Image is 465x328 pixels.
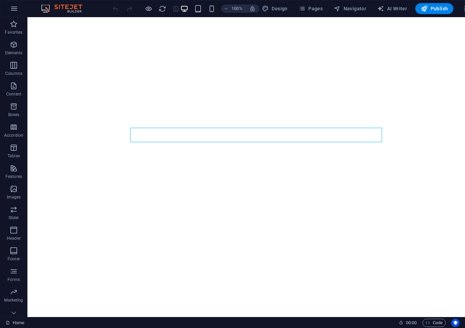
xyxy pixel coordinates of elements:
[7,236,21,241] p: Header
[8,112,20,117] p: Boxes
[5,30,22,35] p: Favorites
[296,3,325,14] button: Pages
[299,5,323,12] span: Pages
[8,277,20,282] p: Forms
[5,71,22,76] p: Columns
[334,5,366,12] span: Navigator
[39,4,91,13] img: Editor Logo
[221,4,246,13] button: 100%
[331,3,369,14] button: Navigator
[399,319,417,327] h6: Session time
[9,215,19,220] p: Slider
[411,320,412,325] span: :
[144,4,153,13] button: Click here to leave preview mode and continue editing
[421,5,448,12] span: Publish
[415,3,453,14] button: Publish
[231,4,242,13] h6: 100%
[249,5,255,12] i: On resize automatically adjust zoom level to fit chosen device.
[4,297,23,303] p: Marketing
[8,256,20,262] p: Footer
[5,319,24,327] a: Click to cancel selection. Double-click to open Pages
[451,319,460,327] button: Usercentrics
[374,3,410,14] button: AI Writer
[406,319,417,327] span: 00 00
[426,319,443,327] span: Code
[7,194,21,200] p: Images
[6,91,21,97] p: Content
[158,5,166,13] i: Reload page
[158,4,166,13] button: reload
[8,153,20,159] p: Tables
[422,319,446,327] button: Code
[4,133,23,138] p: Accordion
[377,5,407,12] span: AI Writer
[262,5,288,12] span: Design
[259,3,290,14] button: Design
[5,174,22,179] p: Features
[5,50,23,56] p: Elements
[259,3,290,14] div: Design (Ctrl+Alt+Y)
